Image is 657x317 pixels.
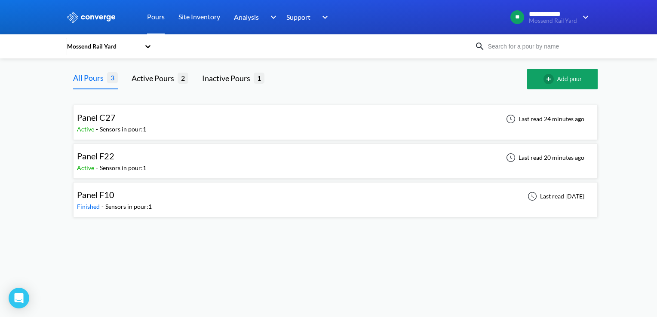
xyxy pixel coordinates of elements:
span: 2 [178,73,188,83]
img: downArrow.svg [577,12,591,22]
div: Last read 20 minutes ago [501,152,587,163]
a: Panel F22Active-Sensors in pour:1Last read 20 minutes ago [73,153,598,161]
div: Mossend Rail Yard [66,42,140,51]
div: Open Intercom Messenger [9,288,29,308]
span: Analysis [234,12,259,22]
div: Sensors in pour: 1 [100,163,146,173]
img: icon-search.svg [475,41,485,52]
span: Finished [77,203,101,210]
span: Panel F10 [77,189,114,200]
button: Add pour [527,69,598,89]
a: Panel F10Finished-Sensors in pour:1Last read [DATE] [73,192,598,199]
span: Active [77,164,96,171]
span: Panel F22 [77,151,114,161]
div: Sensors in pour: 1 [105,202,152,211]
span: - [101,203,105,210]
span: Active [77,125,96,133]
span: Mossend Rail Yard [529,18,577,24]
img: downArrow.svg [265,12,279,22]
img: logo_ewhite.svg [66,12,116,23]
div: All Pours [73,72,107,84]
div: Last read 24 minutes ago [501,114,587,124]
a: Panel C27Active-Sensors in pour:1Last read 24 minutes ago [73,115,598,122]
span: Support [286,12,310,22]
span: - [96,164,100,171]
div: Last read [DATE] [523,191,587,201]
span: - [96,125,100,133]
img: downArrow.svg [316,12,330,22]
span: 3 [107,72,118,83]
img: add-circle-outline.svg [543,74,557,84]
input: Search for a pour by name [485,42,589,51]
span: 1 [254,73,264,83]
div: Inactive Pours [202,72,254,84]
span: Panel C27 [77,112,116,122]
div: Sensors in pour: 1 [100,125,146,134]
div: Active Pours [132,72,178,84]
